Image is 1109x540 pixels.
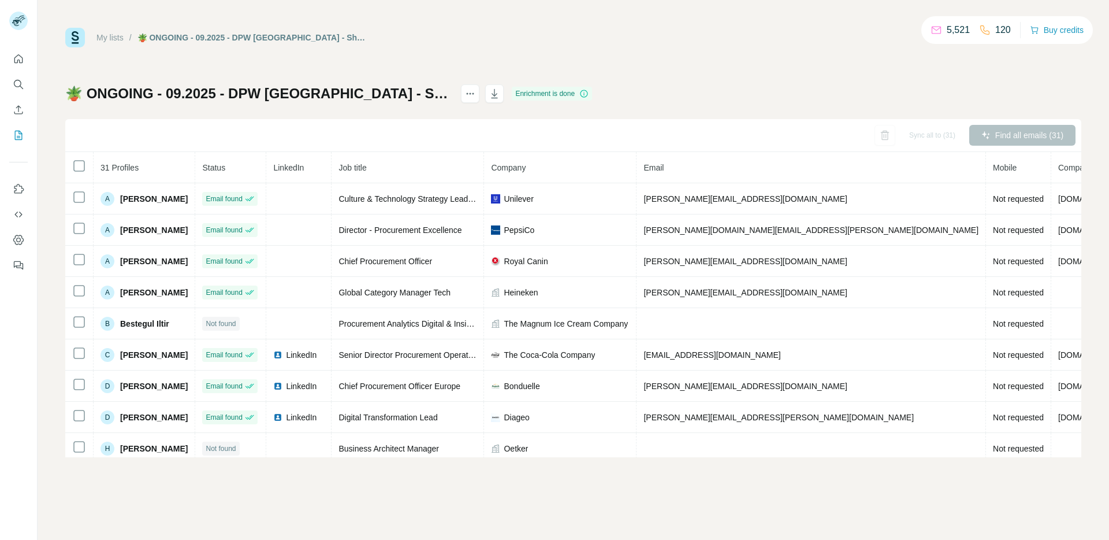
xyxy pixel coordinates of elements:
[993,288,1044,297] span: Not requested
[993,350,1044,360] span: Not requested
[101,442,114,456] div: H
[137,32,367,43] div: 🪴 ONGOING - 09.2025 - DPW [GEOGRAPHIC_DATA] - Sheet1
[202,163,225,172] span: Status
[993,413,1044,422] span: Not requested
[491,382,500,391] img: company-logo
[9,49,28,69] button: Quick start
[947,23,970,37] p: 5,521
[101,410,114,424] div: D
[206,287,242,298] span: Email found
[206,194,242,204] span: Email found
[338,225,462,235] span: Director - Procurement Excellence
[338,194,544,204] span: Culture & Technology Strategy Lead, Global Procurement
[993,163,1017,172] span: Mobile
[65,28,85,47] img: Surfe Logo
[120,287,188,298] span: [PERSON_NAME]
[643,413,914,422] span: [PERSON_NAME][EMAIL_ADDRESS][PERSON_NAME][DOMAIN_NAME]
[643,163,664,172] span: Email
[206,412,242,423] span: Email found
[491,225,500,235] img: company-logo
[9,230,28,250] button: Dashboard
[338,350,483,360] span: Senior Director Procurement Operations
[504,318,628,330] span: The Magnum Ice Cream Company
[643,225,978,235] span: [PERSON_NAME][DOMAIN_NAME][EMAIL_ADDRESS][PERSON_NAME][DOMAIN_NAME]
[129,32,132,43] li: /
[273,382,282,391] img: LinkedIn logo
[993,225,1044,235] span: Not requested
[273,350,282,360] img: LinkedIn logo
[65,84,451,103] h1: 🪴 ONGOING - 09.2025 - DPW [GEOGRAPHIC_DATA] - Sheet1
[101,379,114,393] div: D
[206,319,236,329] span: Not found
[273,413,282,422] img: LinkedIn logo
[9,125,28,146] button: My lists
[120,256,188,267] span: [PERSON_NAME]
[206,350,242,360] span: Email found
[338,319,501,328] span: Procurement Analytics Digital & Insights Lead
[491,194,500,204] img: company-logo
[643,382,847,391] span: [PERSON_NAME][EMAIL_ADDRESS][DOMAIN_NAME]
[101,163,139,172] span: 31 Profiles
[101,192,114,206] div: A
[491,257,500,266] img: company-logo
[96,33,124,42] a: My lists
[9,204,28,225] button: Use Surfe API
[504,224,534,236] span: PepsiCo
[101,348,114,362] div: C
[101,223,114,237] div: A
[273,163,304,172] span: LinkedIn
[491,413,500,422] img: company-logo
[9,179,28,199] button: Use Surfe on LinkedIn
[993,444,1044,453] span: Not requested
[461,84,479,103] button: actions
[101,286,114,299] div: A
[338,413,437,422] span: Digital Transformation Lead
[338,382,460,391] span: Chief Procurement Officer Europe
[504,193,533,205] span: Unilever
[995,23,1011,37] p: 120
[504,287,538,298] span: Heineken
[504,443,528,454] span: Oetker
[338,163,366,172] span: Job title
[206,443,236,454] span: Not found
[9,74,28,95] button: Search
[993,319,1044,328] span: Not requested
[120,443,188,454] span: [PERSON_NAME]
[338,257,432,266] span: Chief Procurement Officer
[1030,22,1084,38] button: Buy credits
[643,288,847,297] span: [PERSON_NAME][EMAIL_ADDRESS][DOMAIN_NAME]
[643,350,780,360] span: [EMAIL_ADDRESS][DOMAIN_NAME]
[286,349,317,361] span: LinkedIn
[491,350,500,360] img: company-logo
[993,194,1044,204] span: Not requested
[504,412,529,423] span: Diageo
[101,254,114,268] div: A
[101,317,114,331] div: B
[120,380,188,392] span: [PERSON_NAME]
[504,349,595,361] span: The Coca-Cola Company
[9,255,28,276] button: Feedback
[286,412,317,423] span: LinkedIn
[643,194,847,204] span: [PERSON_NAME][EMAIL_ADDRESS][DOMAIN_NAME]
[504,256,548,267] span: Royal Canin
[338,288,451,297] span: Global Category Manager Tech
[512,87,592,101] div: Enrichment is done
[9,99,28,120] button: Enrich CSV
[993,257,1044,266] span: Not requested
[120,224,188,236] span: [PERSON_NAME]
[206,225,242,235] span: Email found
[286,380,317,392] span: LinkedIn
[120,349,188,361] span: [PERSON_NAME]
[120,193,188,205] span: [PERSON_NAME]
[643,257,847,266] span: [PERSON_NAME][EMAIL_ADDRESS][DOMAIN_NAME]
[504,380,539,392] span: Bonduelle
[120,412,188,423] span: [PERSON_NAME]
[206,256,242,267] span: Email found
[120,318,169,330] span: Bestegul Iltir
[491,163,526,172] span: Company
[206,381,242,391] span: Email found
[993,382,1044,391] span: Not requested
[338,444,439,453] span: Business Architect Manager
